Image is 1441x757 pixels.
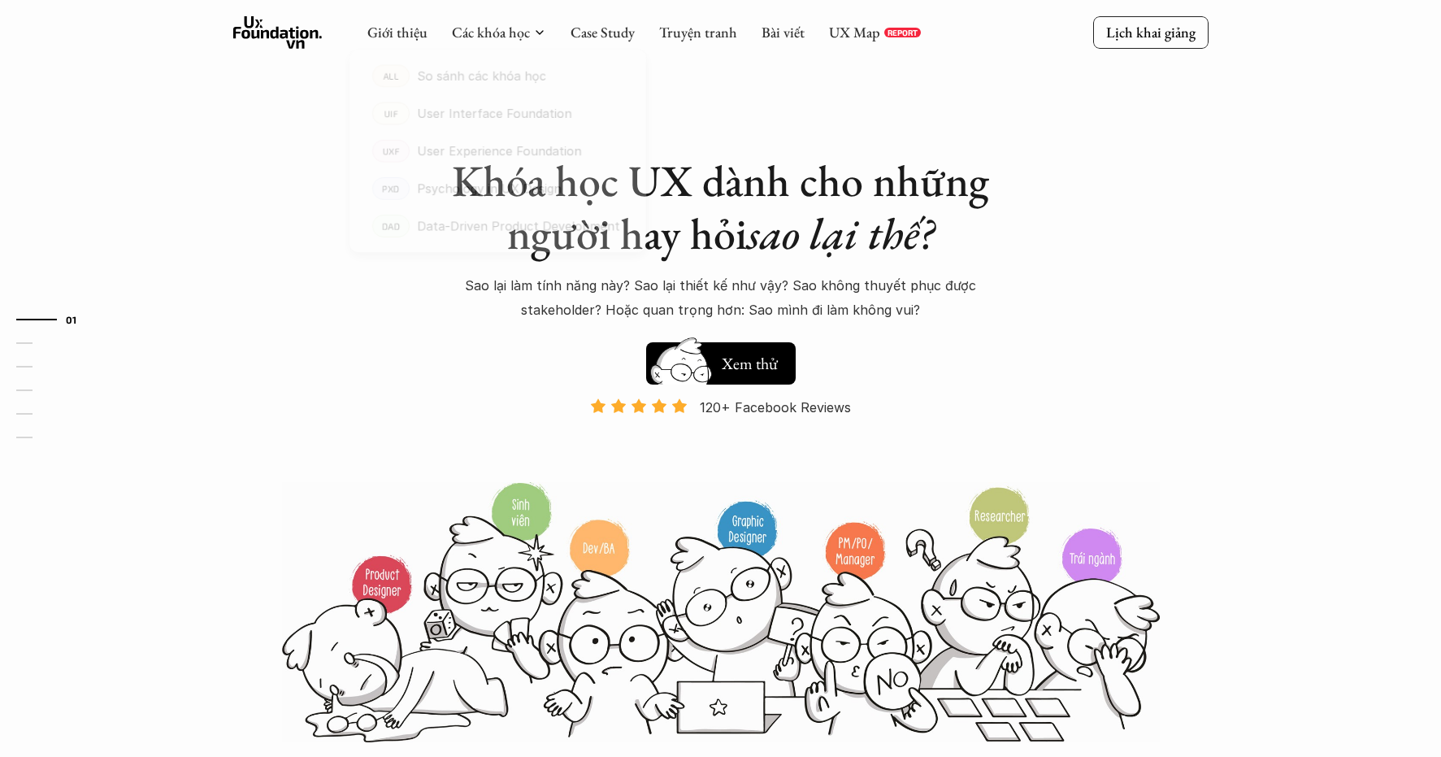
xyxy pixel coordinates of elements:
[747,205,934,262] em: sao lại thế?
[383,71,398,81] p: ALL
[571,23,635,41] a: Case Study
[384,108,397,119] p: UIF
[1093,16,1209,48] a: Lịch khai giảng
[762,23,805,41] a: Bài viết
[436,154,1005,260] h1: Khóa học UX dành cho những người hay hỏi
[452,23,530,41] a: Các khóa học
[66,314,77,325] strong: 01
[381,220,400,231] p: DAD
[16,310,93,329] a: 01
[888,28,918,37] p: REPORT
[417,215,619,237] p: Data-Driven Product Development
[349,57,646,94] a: ALLSo sánh các khóa học
[829,23,880,41] a: UX Map
[349,207,646,245] a: DADData-Driven Product Development
[382,146,399,156] p: UXF
[1106,23,1196,41] p: Lịch khai giảng
[417,140,581,163] p: User Experience Foundation
[417,102,571,125] p: User Interface Foundation
[719,352,779,375] h5: Xem thử
[382,183,400,194] p: PXD
[349,94,646,132] a: UIFUser Interface Foundation
[367,23,428,41] a: Giới thiệu
[417,64,546,87] p: So sánh các khóa học
[349,133,646,170] a: UXFUser Experience Foundation
[436,273,1005,323] p: Sao lại làm tính năng này? Sao lại thiết kế như vậy? Sao không thuyết phục được stakeholder? Hoặc...
[659,23,737,41] a: Truyện tranh
[700,395,851,420] p: 120+ Facebook Reviews
[646,334,796,385] a: Xem thử
[576,398,866,480] a: 120+ Facebook Reviews
[417,177,561,200] p: Psychology in UX Design
[349,170,646,207] a: PXDPsychology in UX Design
